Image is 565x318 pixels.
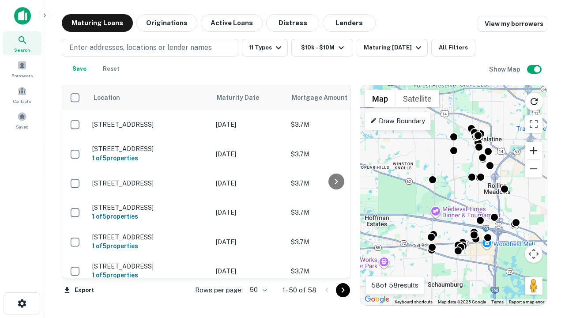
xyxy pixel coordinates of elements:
button: Zoom in [525,142,542,159]
button: 11 Types [242,39,288,57]
th: Maturity Date [211,85,286,110]
div: Maturing [DATE] [364,42,424,53]
button: $10k - $10M [291,39,353,57]
span: Borrowers [11,72,33,79]
a: Terms (opens in new tab) [491,299,504,304]
span: Map data ©2025 Google [438,299,486,304]
p: Rows per page: [195,285,243,295]
button: Distress [266,14,319,32]
button: Drag Pegman onto the map to open Street View [525,277,542,295]
p: [DATE] [216,208,282,217]
p: [STREET_ADDRESS] [92,233,207,241]
a: Contacts [3,83,41,106]
p: $3.7M [291,149,379,159]
p: $3.7M [291,120,379,129]
button: Active Loans [201,14,263,32]
button: Reload search area [525,92,543,111]
p: $3.7M [291,178,379,188]
button: Originations [136,14,197,32]
span: Maturity Date [217,92,271,103]
th: Mortgage Amount [286,85,384,110]
p: Draw Boundary [370,116,425,126]
p: [STREET_ADDRESS] [92,204,207,212]
button: All Filters [431,39,475,57]
p: $3.7M [291,237,379,247]
button: Lenders [323,14,376,32]
div: 0 0 [360,85,547,305]
span: Mortgage Amount [292,92,359,103]
p: [DATE] [216,149,282,159]
p: [STREET_ADDRESS] [92,121,207,129]
button: Show satellite imagery [395,90,439,107]
a: Borrowers [3,57,41,81]
p: $3.7M [291,208,379,217]
a: Report a map error [509,299,544,304]
button: Go to next page [336,283,350,297]
span: Search [14,46,30,53]
p: [DATE] [216,178,282,188]
p: Enter addresses, locations or lender names [69,42,212,53]
iframe: Chat Widget [521,219,565,261]
button: Keyboard shortcuts [395,299,433,305]
button: Save your search to get updates of matches that match your search criteria. [65,60,94,78]
p: 1–50 of 58 [282,285,316,295]
div: 50 [246,284,268,296]
h6: Show Map [489,64,522,74]
span: Saved [16,123,29,130]
span: Contacts [13,98,31,105]
a: Search [3,31,41,55]
img: Google [362,294,392,305]
p: [DATE] [216,237,282,247]
p: [DATE] [216,120,282,129]
p: [DATE] [216,266,282,276]
img: capitalize-icon.png [14,7,31,25]
h6: 1 of 5 properties [92,241,207,251]
button: Zoom out [525,160,542,178]
a: Open this area in Google Maps (opens a new window) [362,294,392,305]
a: View my borrowers [478,16,547,32]
th: Location [88,85,211,110]
button: Toggle fullscreen view [525,115,542,133]
button: Reset [97,60,125,78]
p: [STREET_ADDRESS] [92,262,207,270]
span: Location [93,92,120,103]
button: Export [62,284,96,297]
p: [STREET_ADDRESS] [92,179,207,187]
p: $3.7M [291,266,379,276]
h6: 1 of 5 properties [92,153,207,163]
h6: 1 of 5 properties [92,212,207,221]
a: Saved [3,108,41,132]
h6: 1 of 5 properties [92,270,207,280]
button: Maturing [DATE] [357,39,428,57]
button: Show street map [365,90,395,107]
button: Maturing Loans [62,14,133,32]
p: 58 of 58 results [371,280,418,291]
button: Enter addresses, locations or lender names [62,39,238,57]
p: [STREET_ADDRESS] [92,145,207,153]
